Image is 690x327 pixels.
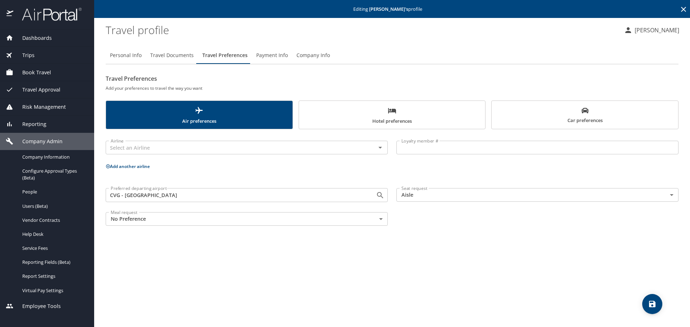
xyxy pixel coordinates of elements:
img: icon-airportal.png [6,7,14,21]
span: Personal Info [110,51,142,60]
img: airportal-logo.png [14,7,82,21]
span: Reporting [13,120,46,128]
button: save [642,294,662,314]
span: Vendor Contracts [22,217,86,224]
input: Search for and select an airport [108,190,364,200]
button: Open [375,143,385,153]
h1: Travel profile [106,19,618,41]
div: No Preference [106,212,388,226]
span: Help Desk [22,231,86,238]
span: Risk Management [13,103,66,111]
span: Reporting Fields (Beta) [22,259,86,266]
span: Dashboards [13,34,52,42]
span: Service Fees [22,245,86,252]
span: Payment Info [256,51,288,60]
span: Company Information [22,154,86,160]
span: Travel Documents [150,51,194,60]
span: Virtual Pay Settings [22,287,86,294]
span: Car preferences [496,107,674,125]
p: Editing profile [96,7,688,11]
h6: Add your preferences to travel the way you want [106,84,678,92]
span: Trips [13,51,34,59]
span: Company Info [296,51,330,60]
button: [PERSON_NAME] [621,24,682,37]
strong: [PERSON_NAME] 's [369,6,408,12]
span: Travel Approval [13,86,60,94]
span: Travel Preferences [202,51,248,60]
span: Company Admin [13,137,63,145]
h2: Travel Preferences [106,73,678,84]
span: Hotel preferences [303,106,481,125]
span: Users (Beta) [22,203,86,210]
p: [PERSON_NAME] [632,26,679,34]
span: Report Settings [22,273,86,280]
div: scrollable force tabs example [106,101,678,129]
input: Select an Airline [108,143,364,152]
div: Profile [106,47,678,64]
button: Add another airline [106,163,150,169]
span: People [22,188,86,195]
span: Employee Tools [13,302,61,310]
span: Air preferences [110,106,288,125]
span: Configure Approval Types (Beta) [22,168,86,181]
button: Open [375,190,385,200]
div: Aisle [396,188,678,202]
span: Book Travel [13,69,51,76]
